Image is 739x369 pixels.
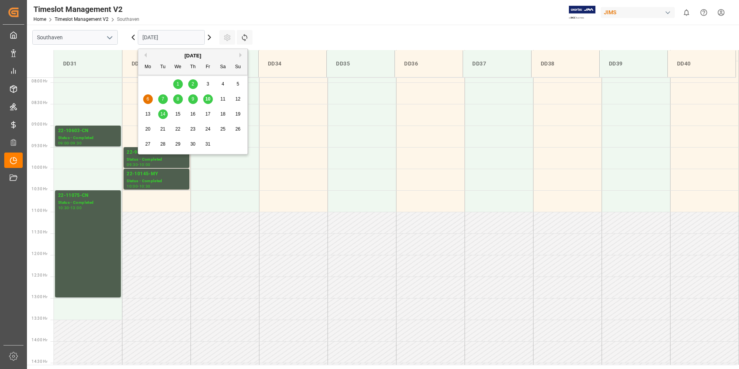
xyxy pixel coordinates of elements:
[32,359,47,364] span: 14:30 Hr
[469,57,525,71] div: DD37
[601,5,678,20] button: JIMS
[32,338,47,342] span: 14:00 Hr
[233,109,243,119] div: Choose Sunday, October 19th, 2025
[207,81,209,87] span: 3
[32,208,47,213] span: 11:00 Hr
[32,30,118,45] input: Type to search/select
[188,62,198,72] div: Th
[218,62,228,72] div: Sa
[127,149,186,156] div: 22-9520-VN
[158,109,168,119] div: Choose Tuesday, October 14th, 2025
[60,57,116,71] div: DD31
[32,295,47,299] span: 13:00 Hr
[601,7,675,18] div: JIMS
[143,62,153,72] div: Mo
[695,4,712,21] button: Help Center
[33,3,139,15] div: Timeslot Management V2
[218,124,228,134] div: Choose Saturday, October 25th, 2025
[142,53,147,57] button: Previous Month
[333,57,388,71] div: DD35
[220,96,225,102] span: 11
[32,122,47,126] span: 09:00 Hr
[173,62,183,72] div: We
[235,96,240,102] span: 12
[205,141,210,147] span: 31
[138,52,247,60] div: [DATE]
[674,57,729,71] div: DD40
[138,163,139,166] div: -
[190,141,195,147] span: 30
[265,57,320,71] div: DD34
[175,111,180,117] span: 15
[173,79,183,89] div: Choose Wednesday, October 1st, 2025
[233,124,243,134] div: Choose Sunday, October 26th, 2025
[127,184,138,188] div: 10:00
[233,79,243,89] div: Choose Sunday, October 5th, 2025
[205,111,210,117] span: 17
[158,94,168,104] div: Choose Tuesday, October 7th, 2025
[218,94,228,104] div: Choose Saturday, October 11th, 2025
[188,124,198,134] div: Choose Thursday, October 23rd, 2025
[203,124,213,134] div: Choose Friday, October 24th, 2025
[203,62,213,72] div: Fr
[69,141,70,145] div: -
[127,178,186,184] div: Status - Completed
[70,141,82,145] div: 09:30
[32,187,47,191] span: 10:30 Hr
[32,101,47,105] span: 08:30 Hr
[220,126,225,132] span: 25
[239,53,244,57] button: Next Month
[188,94,198,104] div: Choose Thursday, October 9th, 2025
[143,139,153,149] div: Choose Monday, October 27th, 2025
[32,252,47,256] span: 12:00 Hr
[143,109,153,119] div: Choose Monday, October 13th, 2025
[58,192,118,200] div: 22-11075-CN
[32,316,47,320] span: 13:30 Hr
[139,184,150,188] div: 10:30
[129,57,184,71] div: DD32
[222,81,224,87] span: 4
[205,96,210,102] span: 10
[175,141,180,147] span: 29
[192,81,194,87] span: 2
[233,94,243,104] div: Choose Sunday, October 12th, 2025
[140,77,246,152] div: month 2025-10
[160,111,165,117] span: 14
[190,126,195,132] span: 23
[147,96,149,102] span: 6
[158,139,168,149] div: Choose Tuesday, October 28th, 2025
[138,30,205,45] input: DD.MM.YYYY
[143,124,153,134] div: Choose Monday, October 20th, 2025
[58,206,69,210] div: 10:30
[158,124,168,134] div: Choose Tuesday, October 21st, 2025
[58,127,118,135] div: 22-10603-CN
[32,273,47,277] span: 12:30 Hr
[237,81,239,87] span: 5
[177,81,179,87] span: 1
[143,94,153,104] div: Choose Monday, October 6th, 2025
[569,6,595,19] img: Exertis%20JAM%20-%20Email%20Logo.jpg_1722504956.jpg
[233,62,243,72] div: Su
[175,126,180,132] span: 22
[127,163,138,166] div: 09:30
[69,206,70,210] div: -
[139,163,150,166] div: 10:00
[401,57,456,71] div: DD36
[145,126,150,132] span: 20
[205,126,210,132] span: 24
[160,126,165,132] span: 21
[58,135,118,141] div: Status - Completed
[218,79,228,89] div: Choose Saturday, October 4th, 2025
[145,111,150,117] span: 13
[58,141,69,145] div: 09:00
[104,32,115,44] button: open menu
[235,126,240,132] span: 26
[32,144,47,148] span: 09:30 Hr
[203,139,213,149] div: Choose Friday, October 31st, 2025
[188,109,198,119] div: Choose Thursday, October 16th, 2025
[173,139,183,149] div: Choose Wednesday, October 29th, 2025
[173,94,183,104] div: Choose Wednesday, October 8th, 2025
[190,111,195,117] span: 16
[138,184,139,188] div: -
[192,96,194,102] span: 9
